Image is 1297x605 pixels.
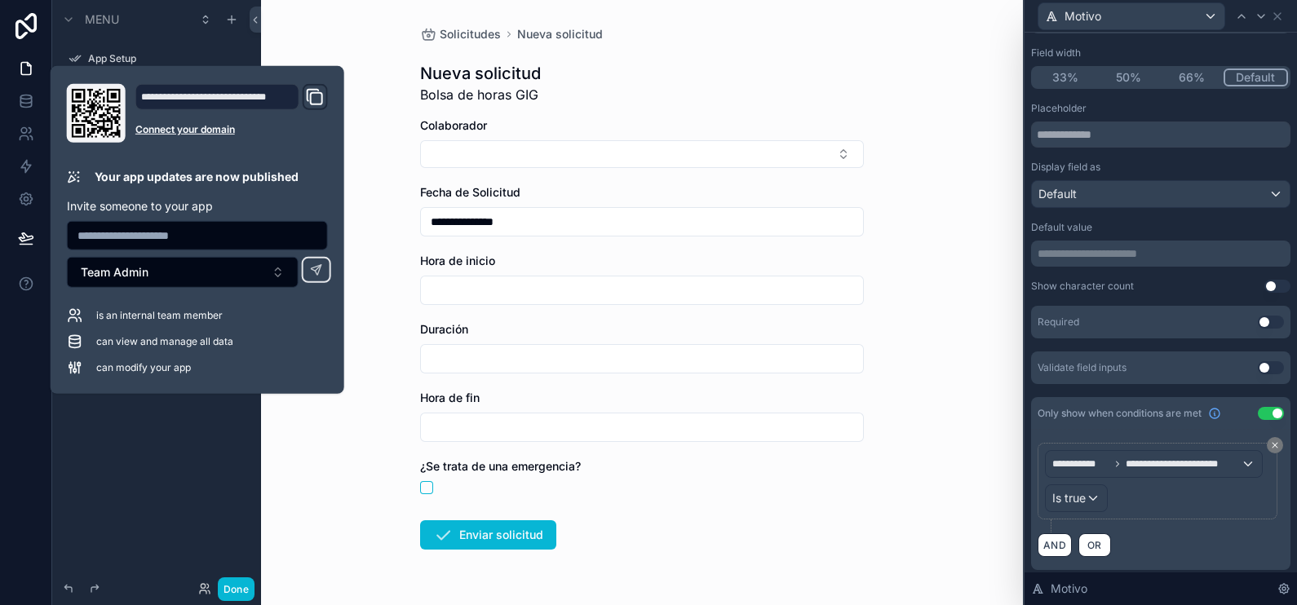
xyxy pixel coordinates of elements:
[1038,2,1225,30] button: Motivo
[1038,533,1072,557] button: AND
[1034,68,1097,86] button: 33%
[1045,484,1108,512] button: Is true
[1031,221,1092,234] label: Default value
[1160,68,1224,86] button: 66%
[440,26,501,42] span: Solicitudes
[420,254,495,267] span: Hora de inicio
[420,391,480,404] span: Hora de fin
[420,520,556,550] button: Enviar solicitud
[1038,361,1127,374] div: Validate field inputs
[420,85,541,104] span: Bolsa de horas GIG
[420,62,541,85] h1: Nueva solicitud
[95,169,299,185] p: Your app updates are now published
[1078,533,1111,557] button: OR
[420,459,581,473] span: ¿Se trata de una emergencia?
[1031,46,1081,60] label: Field width
[420,140,864,168] button: Select Button
[1038,316,1079,329] div: Required
[218,577,255,601] button: Done
[67,257,299,288] button: Select Button
[96,309,223,322] span: is an internal team member
[96,361,191,374] span: can modify your app
[420,322,468,336] span: Duración
[135,123,328,136] a: Connect your domain
[1051,581,1087,597] span: Motivo
[420,118,487,132] span: Colaborador
[135,84,328,143] div: Domain and Custom Link
[81,264,148,280] span: Team Admin
[1038,407,1202,420] span: Only show when conditions are met
[1084,539,1105,551] span: OR
[1052,490,1086,506] span: Is true
[1097,68,1161,86] button: 50%
[1031,180,1290,208] button: Default
[1224,68,1289,86] button: Default
[517,26,603,42] a: Nueva solicitud
[67,198,328,214] p: Invite someone to your app
[85,11,119,28] span: Menu
[1031,161,1100,174] label: Display field as
[1038,186,1077,202] span: Default
[420,26,501,42] a: Solicitudes
[420,185,520,199] span: Fecha de Solicitud
[1031,102,1087,115] label: Placeholder
[88,52,248,65] label: App Setup
[1065,8,1101,24] span: Motivo
[1031,280,1134,293] div: Show character count
[96,335,233,348] span: can view and manage all data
